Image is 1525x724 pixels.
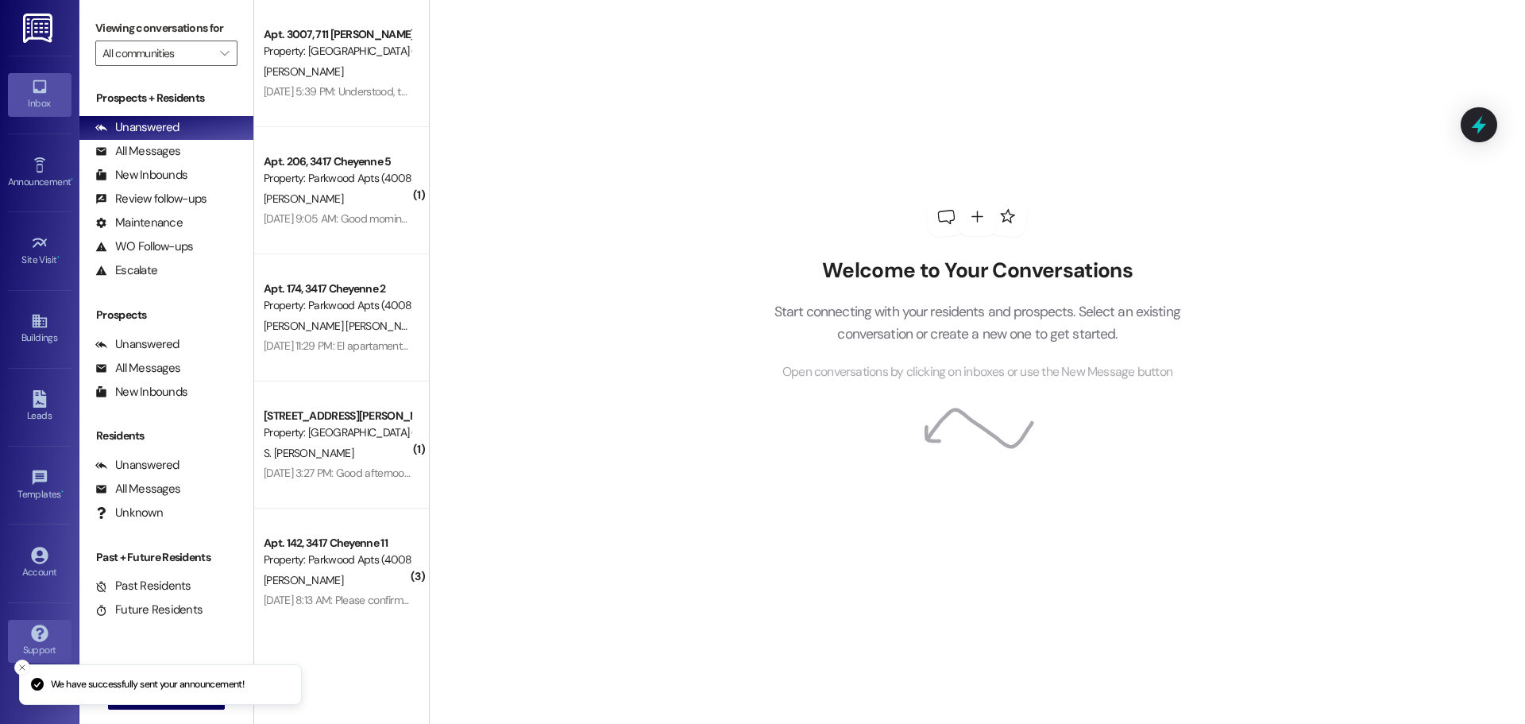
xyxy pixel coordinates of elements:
[264,573,343,587] span: [PERSON_NAME]
[8,464,71,507] a: Templates •
[264,466,1277,480] div: [DATE] 3:27 PM: Good afternoon, My name is [PERSON_NAME], a resident of [GEOGRAPHIC_DATA], depart...
[51,678,244,692] p: We have successfully sent your announcement!
[95,336,180,353] div: Unanswered
[8,308,71,350] a: Buildings
[95,262,157,279] div: Escalate
[8,620,71,663] a: Support
[71,174,73,185] span: •
[264,408,411,424] div: [STREET_ADDRESS][PERSON_NAME]
[264,84,428,99] div: [DATE] 5:39 PM: Understood, thanks
[95,143,180,160] div: All Messages
[264,64,343,79] span: [PERSON_NAME]
[750,258,1204,284] h2: Welcome to Your Conversations
[95,578,191,594] div: Past Residents
[14,660,30,676] button: Close toast
[264,211,1043,226] div: [DATE] 9:05 AM: Good morning, I am in apt 206 and I will be $40 late on my payment. I will pay it...
[95,167,187,184] div: New Inbounds
[264,153,411,170] div: Apt. 206, 3417 Cheyenne 5
[264,192,343,206] span: [PERSON_NAME]
[264,535,411,552] div: Apt. 142, 3417 Cheyenne 11
[264,446,353,460] span: S. [PERSON_NAME]
[264,552,411,568] div: Property: Parkwood Apts (4008)
[79,428,253,444] div: Residents
[95,457,180,474] div: Unanswered
[8,542,71,585] a: Account
[264,297,411,314] div: Property: Parkwood Apts (4008)
[79,307,253,323] div: Prospects
[220,47,229,60] i: 
[8,73,71,116] a: Inbox
[264,319,425,333] span: [PERSON_NAME] [PERSON_NAME]
[95,191,207,207] div: Review follow-ups
[23,14,56,43] img: ResiDesk Logo
[79,549,253,566] div: Past + Future Residents
[102,41,212,66] input: All communities
[95,238,193,255] div: WO Follow-ups
[264,170,411,187] div: Property: Parkwood Apts (4008)
[8,385,71,428] a: Leads
[57,252,60,263] span: •
[61,486,64,498] span: •
[782,362,1172,382] span: Open conversations by clicking on inboxes or use the New Message button
[750,300,1204,346] p: Start connecting with your residents and prospects. Select an existing conversation or create a n...
[95,16,237,41] label: Viewing conversations for
[95,481,180,498] div: All Messages
[264,339,702,353] div: [DATE] 11:29 PM: El apartamento 174 está liquidando agua podrían mandar un me unes por favor
[8,230,71,273] a: Site Visit •
[264,424,411,441] div: Property: [GEOGRAPHIC_DATA] (4015)
[264,593,1372,607] div: [DATE] 8:13 AM: Please confirm receipt of my complaint regarding an unauthorized, non-registered ...
[95,505,163,521] div: Unknown
[264,281,411,297] div: Apt. 174, 3417 Cheyenne 2
[79,90,253,106] div: Prospects + Residents
[95,602,203,618] div: Future Residents
[95,384,187,401] div: New Inbounds
[95,119,180,136] div: Unanswered
[95,215,183,231] div: Maintenance
[264,43,411,60] div: Property: [GEOGRAPHIC_DATA] (4027)
[95,360,180,377] div: All Messages
[264,26,411,43] div: Apt. 3007, 711 [PERSON_NAME] A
